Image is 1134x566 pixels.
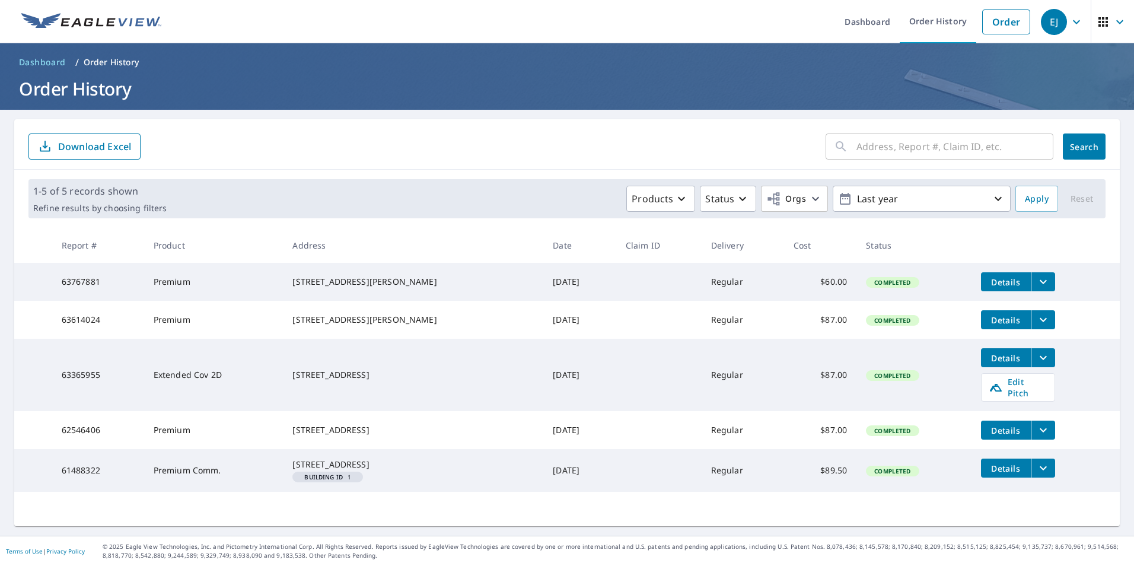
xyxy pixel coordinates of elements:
span: Completed [867,316,918,325]
span: Completed [867,427,918,435]
button: Apply [1015,186,1058,212]
span: Details [988,276,1024,288]
div: [STREET_ADDRESS][PERSON_NAME] [292,314,534,326]
nav: breadcrumb [14,53,1120,72]
th: Cost [784,228,857,263]
span: Apply [1025,192,1049,206]
td: Premium [144,301,283,339]
button: filesDropdownBtn-63767881 [1031,272,1055,291]
span: 1 [297,474,358,480]
td: Premium [144,263,283,301]
button: detailsBtn-63365955 [981,348,1031,367]
button: filesDropdownBtn-61488322 [1031,459,1055,478]
button: Products [626,186,695,212]
p: Download Excel [58,140,131,153]
th: Address [283,228,543,263]
button: detailsBtn-61488322 [981,459,1031,478]
td: [DATE] [543,449,616,492]
td: 62546406 [52,411,144,449]
td: Extended Cov 2D [144,339,283,411]
p: © 2025 Eagle View Technologies, Inc. and Pictometry International Corp. All Rights Reserved. Repo... [103,542,1128,560]
th: Claim ID [616,228,702,263]
th: Product [144,228,283,263]
span: Orgs [766,192,806,206]
div: EJ [1041,9,1067,35]
button: Download Excel [28,133,141,160]
span: Dashboard [19,56,66,68]
h1: Order History [14,77,1120,101]
em: Building ID [304,474,343,480]
p: Status [705,192,734,206]
button: filesDropdownBtn-63614024 [1031,310,1055,329]
a: Privacy Policy [46,547,85,555]
td: [DATE] [543,301,616,339]
button: detailsBtn-62546406 [981,421,1031,440]
span: Details [988,425,1024,436]
p: Products [632,192,673,206]
th: Delivery [702,228,784,263]
span: Details [988,463,1024,474]
span: Search [1072,141,1096,152]
td: $60.00 [784,263,857,301]
td: 61488322 [52,449,144,492]
td: 63365955 [52,339,144,411]
td: 63614024 [52,301,144,339]
div: [STREET_ADDRESS] [292,369,534,381]
p: 1-5 of 5 records shown [33,184,167,198]
span: Edit Pitch [989,376,1047,399]
a: Terms of Use [6,547,43,555]
img: EV Logo [21,13,161,31]
td: Regular [702,411,784,449]
span: Completed [867,278,918,287]
td: $87.00 [784,411,857,449]
td: $87.00 [784,339,857,411]
button: Orgs [761,186,828,212]
a: Edit Pitch [981,373,1055,402]
div: [STREET_ADDRESS] [292,459,534,470]
th: Status [856,228,971,263]
td: [DATE] [543,339,616,411]
button: filesDropdownBtn-62546406 [1031,421,1055,440]
a: Dashboard [14,53,71,72]
button: detailsBtn-63614024 [981,310,1031,329]
div: [STREET_ADDRESS] [292,424,534,436]
td: Regular [702,301,784,339]
p: Refine results by choosing filters [33,203,167,214]
p: | [6,548,85,555]
td: Regular [702,263,784,301]
li: / [75,55,79,69]
td: [DATE] [543,263,616,301]
button: filesDropdownBtn-63365955 [1031,348,1055,367]
button: Search [1063,133,1106,160]
span: Completed [867,467,918,475]
td: [DATE] [543,411,616,449]
button: detailsBtn-63767881 [981,272,1031,291]
a: Order [982,9,1030,34]
p: Order History [84,56,139,68]
th: Date [543,228,616,263]
td: Premium Comm. [144,449,283,492]
th: Report # [52,228,144,263]
div: [STREET_ADDRESS][PERSON_NAME] [292,276,534,288]
button: Status [700,186,756,212]
span: Details [988,314,1024,326]
button: Last year [833,186,1011,212]
td: Regular [702,449,784,492]
td: Premium [144,411,283,449]
td: 63767881 [52,263,144,301]
input: Address, Report #, Claim ID, etc. [856,130,1053,163]
span: Details [988,352,1024,364]
span: Completed [867,371,918,380]
p: Last year [852,189,991,209]
td: $89.50 [784,449,857,492]
td: Regular [702,339,784,411]
td: $87.00 [784,301,857,339]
